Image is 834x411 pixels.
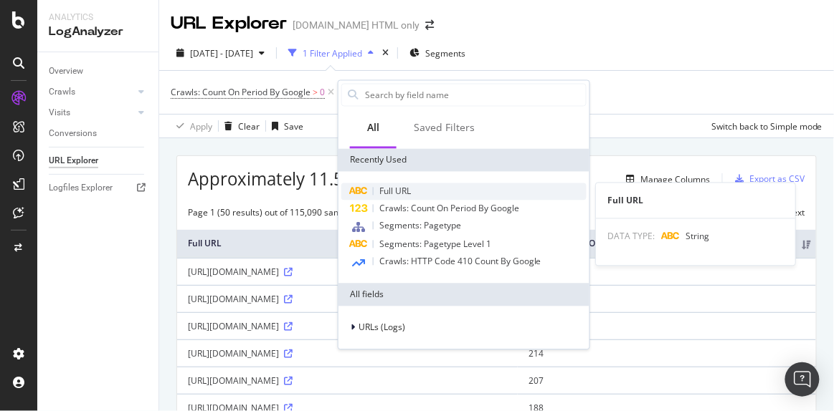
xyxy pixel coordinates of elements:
[190,47,253,59] span: [DATE] - [DATE]
[171,11,287,36] div: URL Explorer
[518,312,816,339] td: 229
[188,167,457,191] span: Approximately 11.5M URLs found
[49,126,148,141] a: Conversions
[188,374,507,387] div: [URL][DOMAIN_NAME]
[188,347,507,359] div: [URL][DOMAIN_NAME]
[364,84,586,106] input: Search by field name
[49,24,147,40] div: LogAnalyzer
[425,20,434,30] div: arrow-right-arrow-left
[425,47,465,59] span: Segments
[313,86,318,98] span: >
[49,126,97,141] div: Conversions
[338,284,589,306] div: All fields
[49,64,83,79] div: Overview
[49,153,148,168] a: URL Explorer
[686,231,709,243] span: String
[283,42,379,64] button: 1 Filter Applied
[607,231,655,243] span: DATA TYPE:
[171,86,311,98] span: Crawls: Count On Period By Google
[596,195,795,207] div: Full URL
[706,115,823,137] button: Switch back to Simple mode
[518,339,816,367] td: 214
[404,42,471,64] button: Segments
[49,153,98,168] div: URL Explorer
[518,285,816,312] td: 278
[379,46,392,60] div: times
[49,180,113,195] div: Logfiles Explorer
[379,238,491,251] span: Segments: Pagetype Level 1
[49,84,75,100] div: Crawls
[284,120,303,132] div: Save
[188,206,389,218] div: Page 1 (50 results) out of 115,090 sampled entries
[711,120,823,132] div: Switch back to Simple mode
[359,321,405,334] span: URLs (Logs)
[379,203,519,215] span: Crawls: Count On Period By Google
[188,320,507,332] div: [URL][DOMAIN_NAME]
[379,185,411,198] span: Full URL
[303,47,362,59] div: 1 Filter Applied
[518,367,816,394] td: 207
[379,220,461,232] span: Segments: Pagetype
[188,293,507,305] div: [URL][DOMAIN_NAME]
[238,120,260,132] div: Clear
[49,180,148,195] a: Logfiles Explorer
[188,266,507,278] div: [URL][DOMAIN_NAME]
[177,230,518,258] th: Full URL: activate to sort column ascending
[49,105,134,120] a: Visits
[171,115,212,137] button: Apply
[219,115,260,137] button: Clear
[320,82,325,102] span: 0
[171,42,270,64] button: [DATE] - [DATE]
[620,170,711,188] button: Manage Columns
[49,11,147,24] div: Analytics
[49,84,134,100] a: Crawls
[640,173,711,185] div: Manage Columns
[730,168,805,190] button: Export as CSV
[49,105,70,120] div: Visits
[379,256,541,268] span: Crawls: HTTP Code 410 Count By Google
[338,149,589,172] div: Recently Used
[266,115,303,137] button: Save
[293,18,420,32] div: [DOMAIN_NAME] HTML only
[518,258,816,285] td: 338
[414,121,475,135] div: Saved Filters
[785,362,820,397] div: Open Intercom Messenger
[750,173,805,185] div: Export as CSV
[190,120,212,132] div: Apply
[49,64,148,79] a: Overview
[367,121,379,135] div: All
